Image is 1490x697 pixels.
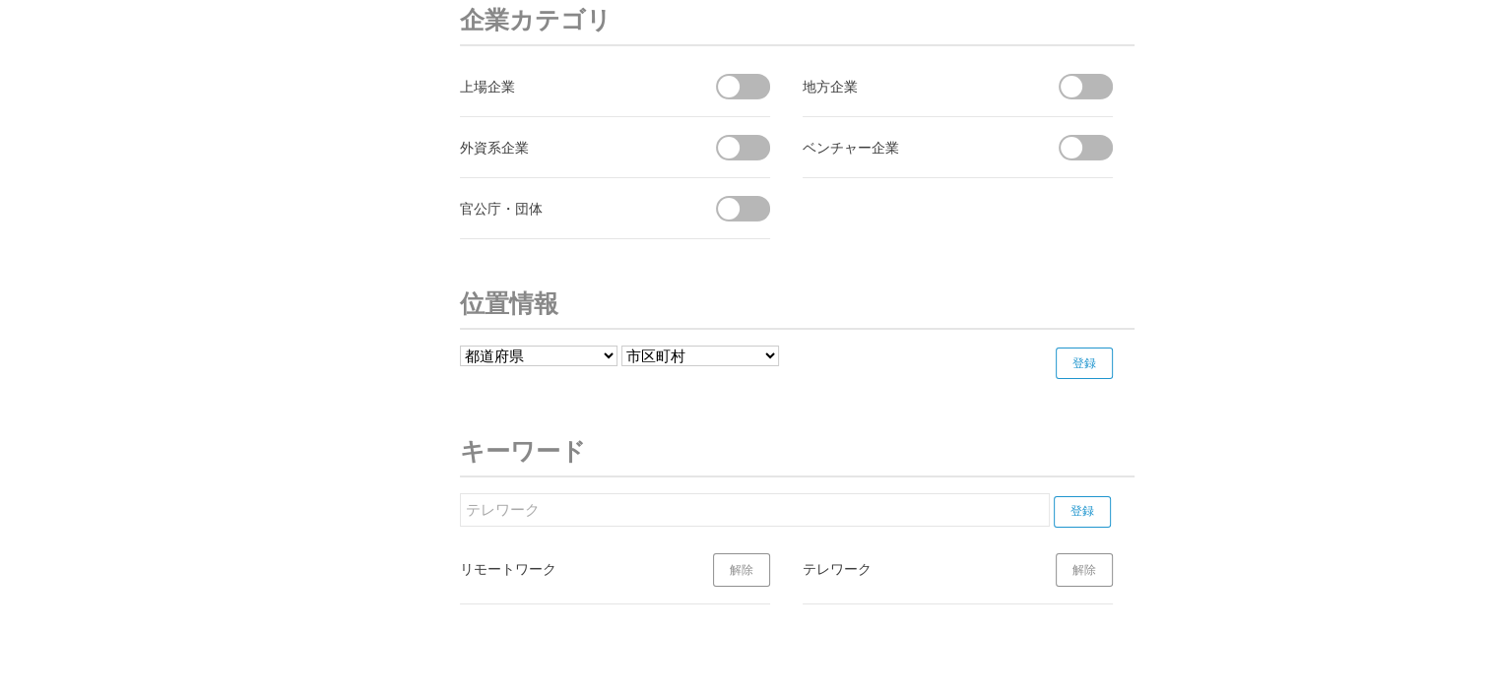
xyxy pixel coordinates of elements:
[460,279,1134,330] h3: 位置情報
[460,196,681,221] div: 官公庁・団体
[460,74,681,98] div: 上場企業
[460,426,1134,477] h3: キーワード
[713,553,770,587] a: 解除
[460,493,1050,527] input: キーワードを入力
[1056,348,1113,379] input: 登録
[803,556,1024,581] div: テレワーク
[803,135,1024,159] div: ベンチャー企業
[1054,496,1111,528] input: 登録
[803,74,1024,98] div: 地方企業
[460,135,681,159] div: 外資系企業
[1056,553,1113,587] a: 解除
[460,556,681,581] div: リモートワーク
